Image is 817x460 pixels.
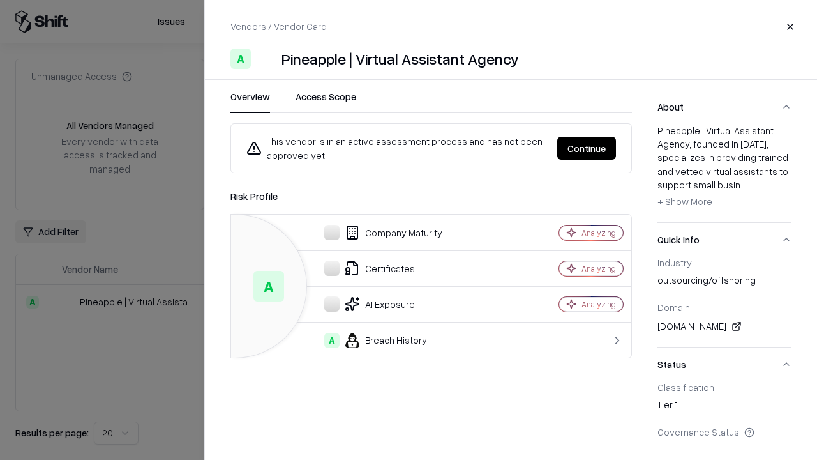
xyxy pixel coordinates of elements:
div: outsourcing/offshoring [657,273,791,291]
span: ... [740,179,746,190]
div: Governance Status [657,426,791,438]
span: + Show More [657,195,712,207]
button: Quick Info [657,223,791,257]
div: Certificates [241,261,514,276]
button: + Show More [657,192,712,212]
div: Analyzing [581,263,616,274]
div: Classification [657,381,791,393]
p: Vendors / Vendor Card [230,20,327,33]
div: Tier 1 [657,398,791,416]
div: Breach History [241,333,514,348]
div: Quick Info [657,257,791,347]
button: Continue [557,137,616,160]
div: Industry [657,257,791,268]
div: A [230,49,251,69]
div: Analyzing [581,227,616,238]
div: About [657,124,791,222]
button: Overview [230,90,270,113]
div: Domain [657,302,791,313]
div: [DOMAIN_NAME] [657,319,791,334]
img: Pineapple | Virtual Assistant Agency [256,49,276,69]
div: This vendor is in an active assessment process and has not been approved yet. [246,134,547,162]
div: Pineapple | Virtual Assistant Agency, founded in [DATE], specializes in providing trained and vet... [657,124,791,212]
div: Company Maturity [241,225,514,240]
div: Pineapple | Virtual Assistant Agency [281,49,519,69]
div: A [253,271,284,302]
button: Access Scope [296,90,356,113]
button: Status [657,348,791,381]
button: About [657,90,791,124]
div: A [324,333,340,348]
div: Risk Profile [230,188,632,204]
div: Analyzing [581,299,616,310]
div: AI Exposure [241,296,514,312]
